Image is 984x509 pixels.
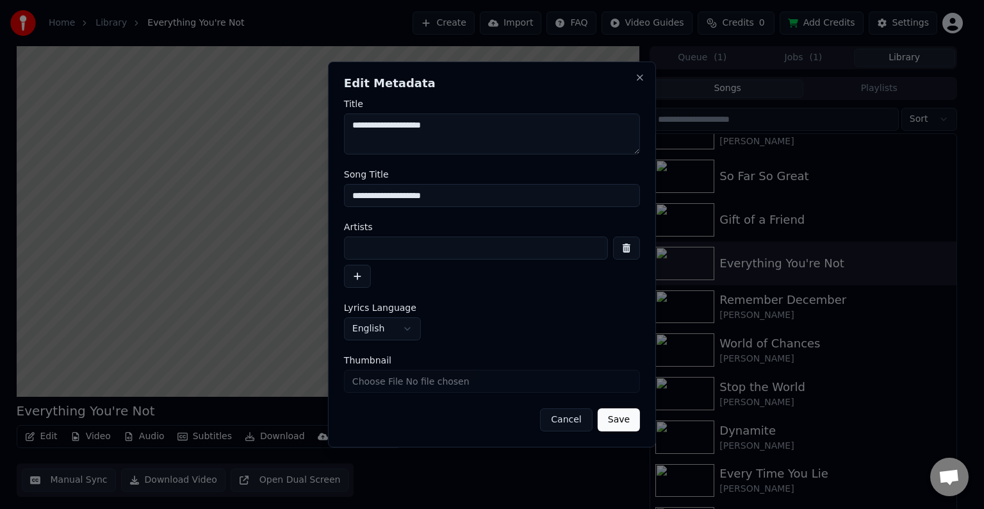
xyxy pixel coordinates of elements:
label: Title [344,99,640,108]
span: Thumbnail [344,356,391,365]
h2: Edit Metadata [344,78,640,89]
label: Artists [344,222,640,231]
label: Song Title [344,170,640,179]
span: Lyrics Language [344,303,416,312]
button: Cancel [540,408,592,431]
button: Save [598,408,640,431]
